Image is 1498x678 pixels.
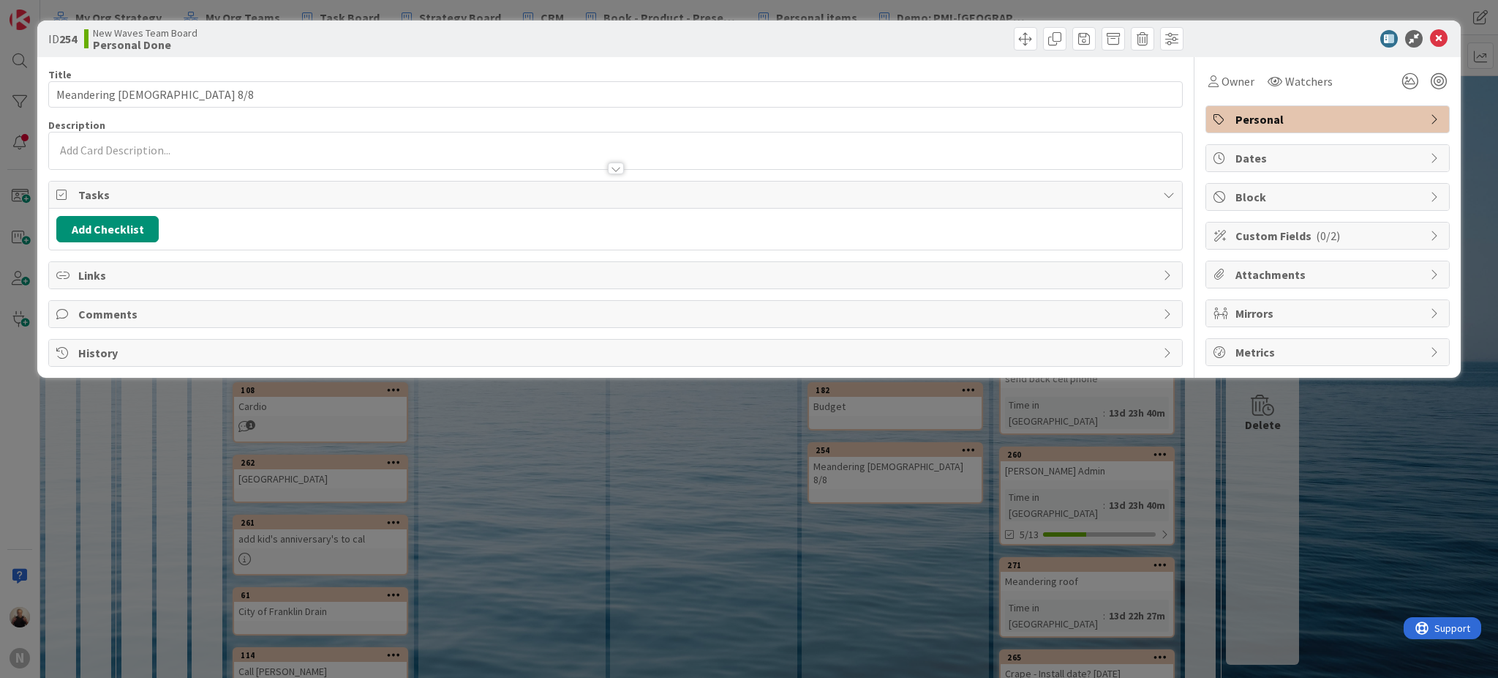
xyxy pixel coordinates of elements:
span: ID [48,30,77,48]
span: Description [48,119,105,132]
span: ( 0/2 ) [1316,228,1340,243]
b: 254 [59,31,77,46]
span: Mirrors [1235,305,1423,322]
span: New Waves Team Board [93,27,197,39]
span: Personal [1235,111,1423,128]
span: Support [31,2,67,20]
span: Watchers [1285,72,1333,90]
span: Dates [1235,149,1423,167]
span: History [78,344,1156,362]
span: Block [1235,188,1423,206]
label: Title [48,68,72,81]
span: Owner [1222,72,1254,90]
span: Attachments [1235,266,1423,283]
span: Comments [78,305,1156,323]
span: Custom Fields [1235,227,1423,245]
span: Tasks [78,186,1156,204]
input: type card name here... [48,81,1183,108]
span: Metrics [1235,343,1423,361]
span: Links [78,267,1156,284]
b: Personal Done [93,39,197,51]
button: Add Checklist [56,216,159,242]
